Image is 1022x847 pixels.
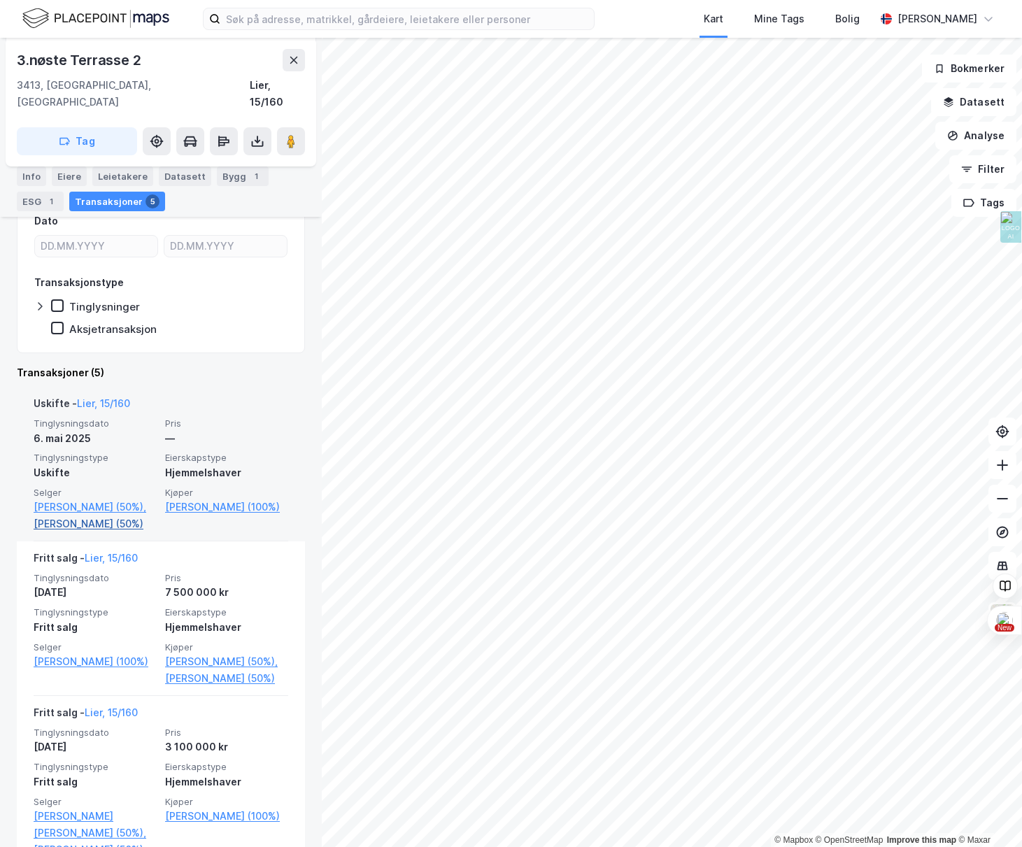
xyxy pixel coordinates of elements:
div: ESG [17,192,64,211]
div: Fritt salg - [34,550,138,572]
button: Analyse [935,122,1016,150]
div: Tinglysninger [69,300,140,313]
a: [PERSON_NAME] (50%) [34,515,157,532]
a: [PERSON_NAME] (50%), [34,499,157,515]
div: Kontrollprogram for chat [952,780,1022,847]
span: Pris [165,418,288,429]
span: Kjøper [165,487,288,499]
div: 5 [146,194,159,208]
div: Uskifte [34,464,157,481]
a: [PERSON_NAME] (100%) [165,499,288,515]
img: logo.f888ab2527a4732fd821a326f86c7f29.svg [22,6,169,31]
a: [PERSON_NAME] (100%) [34,653,157,670]
div: Lier, 15/160 [250,77,305,111]
input: Søk på adresse, matrikkel, gårdeiere, leietakere eller personer [220,8,594,29]
a: Lier, 15/160 [85,706,138,718]
div: Mine Tags [754,10,804,27]
span: Tinglysningstype [34,606,157,618]
a: [PERSON_NAME] (100%) [165,808,288,825]
span: Tinglysningsdato [34,572,157,584]
span: Kjøper [165,796,288,808]
a: Lier, 15/160 [77,397,130,409]
div: 3 100 000 kr [165,739,288,755]
a: [PERSON_NAME] [PERSON_NAME] (50%), [34,808,157,841]
div: Eiere [52,166,87,186]
div: 6. mai 2025 [34,430,157,447]
div: Hjemmelshaver [165,464,288,481]
button: Tag [17,127,137,155]
span: Eierskapstype [165,761,288,773]
button: Tags [951,189,1016,217]
button: Bokmerker [922,55,1016,83]
a: Improve this map [887,835,956,845]
div: [PERSON_NAME] [897,10,977,27]
div: Fritt salg - [34,704,138,727]
div: — [165,430,288,447]
div: 1 [44,194,58,208]
button: Filter [949,155,1016,183]
a: [PERSON_NAME] (50%) [165,670,288,687]
div: Fritt salg [34,619,157,636]
a: Mapbox [774,835,813,845]
a: [PERSON_NAME] (50%), [165,653,288,670]
span: Pris [165,572,288,584]
a: OpenStreetMap [816,835,883,845]
span: Selger [34,641,157,653]
div: Fritt salg [34,774,157,790]
div: Dato [34,213,58,229]
span: Eierskapstype [165,452,288,464]
div: 1 [249,169,263,183]
div: [DATE] [34,584,157,601]
span: Selger [34,487,157,499]
div: Kart [704,10,723,27]
div: Info [17,166,46,186]
div: Transaksjoner [69,192,165,211]
div: [DATE] [34,739,157,755]
span: Tinglysningsdato [34,418,157,429]
div: Hjemmelshaver [165,774,288,790]
div: 7 500 000 kr [165,584,288,601]
span: Tinglysningstype [34,761,157,773]
div: Datasett [159,166,211,186]
div: 3413, [GEOGRAPHIC_DATA], [GEOGRAPHIC_DATA] [17,77,250,111]
div: Leietakere [92,166,153,186]
span: Tinglysningstype [34,452,157,464]
input: DD.MM.YYYY [164,236,287,257]
div: 3.nøste Terrasse 2 [17,49,143,71]
iframe: Chat Widget [952,780,1022,847]
div: Transaksjoner (5) [17,364,305,381]
span: Selger [34,796,157,808]
span: Eierskapstype [165,606,288,618]
div: Aksjetransaksjon [69,322,157,336]
button: Datasett [931,88,1016,116]
a: Lier, 15/160 [85,552,138,564]
div: Uskifte - [34,395,130,418]
div: Bolig [835,10,860,27]
div: Transaksjonstype [34,274,124,291]
input: DD.MM.YYYY [35,236,157,257]
span: Tinglysningsdato [34,727,157,739]
div: Hjemmelshaver [165,619,288,636]
span: Pris [165,727,288,739]
span: Kjøper [165,641,288,653]
div: Bygg [217,166,269,186]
